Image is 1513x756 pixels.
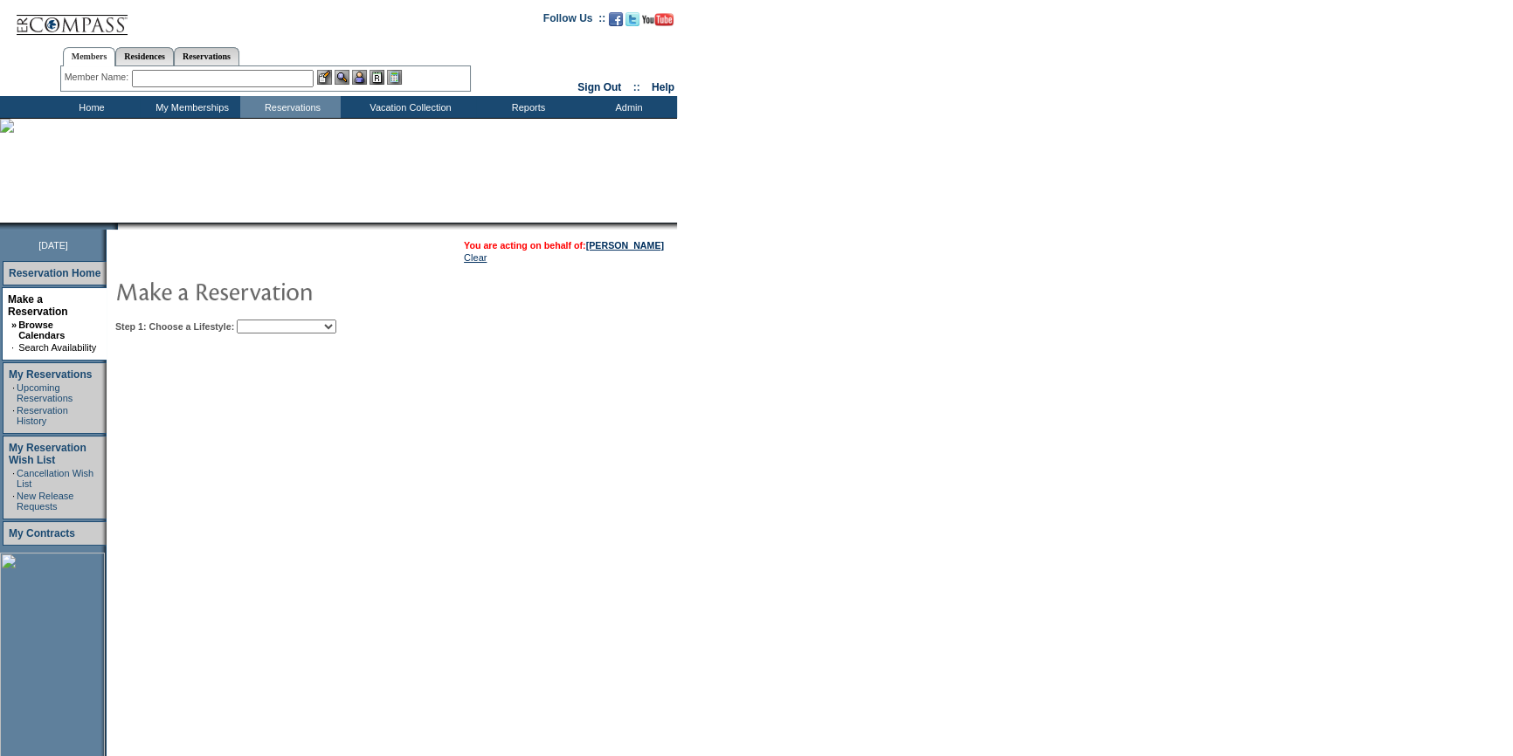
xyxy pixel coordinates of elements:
td: · [11,342,17,353]
a: Subscribe to our YouTube Channel [642,17,674,28]
a: Reservations [174,47,239,65]
div: Member Name: [65,70,132,85]
td: Follow Us :: [543,10,605,31]
a: New Release Requests [17,491,73,512]
a: Cancellation Wish List [17,468,93,489]
td: Home [39,96,140,118]
img: Reservations [370,70,384,85]
td: Reports [476,96,577,118]
td: · [12,382,15,403]
img: Become our fan on Facebook [609,12,623,26]
td: · [12,491,15,512]
a: My Reservation Wish List [9,442,86,466]
span: [DATE] [38,240,68,251]
a: [PERSON_NAME] [586,240,664,251]
img: blank.gif [118,223,120,230]
a: My Contracts [9,527,75,540]
a: Search Availability [18,342,96,353]
td: My Memberships [140,96,240,118]
img: b_calculator.gif [387,70,402,85]
td: Vacation Collection [341,96,476,118]
td: · [12,468,15,489]
span: :: [633,81,640,93]
td: Reservations [240,96,341,118]
a: Upcoming Reservations [17,382,73,403]
td: · [12,405,15,426]
a: Members [63,47,116,66]
a: Clear [464,252,487,263]
td: Admin [577,96,677,118]
b: Step 1: Choose a Lifestyle: [115,321,234,332]
img: pgTtlMakeReservation.gif [115,273,465,308]
a: Make a Reservation [8,293,68,318]
span: You are acting on behalf of: [464,240,664,251]
a: Residences [115,47,174,65]
b: » [11,320,17,330]
a: My Reservations [9,368,92,381]
a: Become our fan on Facebook [609,17,623,28]
a: Help [652,81,674,93]
img: b_edit.gif [317,70,332,85]
img: View [335,70,349,85]
img: Subscribe to our YouTube Channel [642,13,674,26]
a: Sign Out [577,81,621,93]
a: Reservation Home [9,267,100,279]
a: Follow us on Twitter [625,17,639,28]
a: Reservation History [17,405,68,426]
img: promoShadowLeftCorner.gif [112,223,118,230]
img: Follow us on Twitter [625,12,639,26]
a: Browse Calendars [18,320,65,340]
img: Impersonate [352,70,367,85]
